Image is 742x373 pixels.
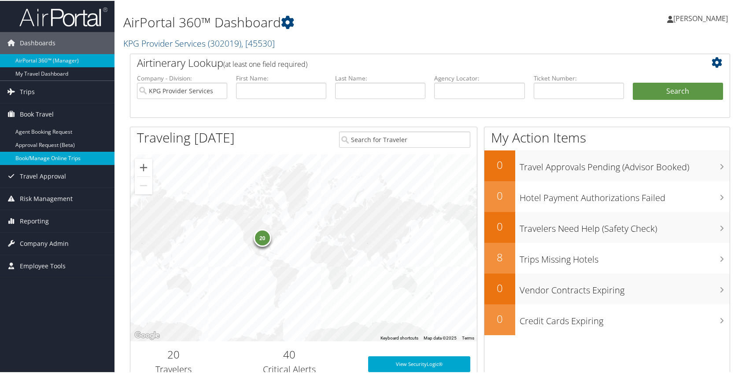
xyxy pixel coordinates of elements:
[135,176,152,194] button: Zoom out
[484,187,515,202] h2: 0
[335,73,425,82] label: Last Name:
[484,128,730,146] h1: My Action Items
[434,73,524,82] label: Agency Locator:
[20,80,35,102] span: Trips
[484,150,730,180] a: 0Travel Approvals Pending (Advisor Booked)
[137,73,227,82] label: Company - Division:
[484,311,515,325] h2: 0
[667,4,737,31] a: [PERSON_NAME]
[520,217,730,234] h3: Travelers Need Help (Safety Check)
[137,346,210,361] h2: 20
[462,335,474,340] a: Terms (opens in new tab)
[484,249,515,264] h2: 8
[534,73,624,82] label: Ticket Number:
[484,218,515,233] h2: 0
[137,128,235,146] h1: Traveling [DATE]
[380,334,418,340] button: Keyboard shortcuts
[484,304,730,334] a: 0Credit Cards Expiring
[236,73,326,82] label: First Name:
[223,59,307,68] span: (at least one field required)
[20,232,69,254] span: Company Admin
[673,13,728,22] span: [PERSON_NAME]
[20,31,55,53] span: Dashboards
[424,335,457,340] span: Map data ©2025
[520,279,730,296] h3: Vendor Contracts Expiring
[241,37,275,48] span: , [ 45530 ]
[484,211,730,242] a: 0Travelers Need Help (Safety Check)
[123,12,532,31] h1: AirPortal 360™ Dashboard
[20,165,66,186] span: Travel Approval
[368,355,470,371] a: View SecurityLogic®
[20,102,54,124] span: Book Travel
[520,310,730,326] h3: Credit Cards Expiring
[135,158,152,176] button: Zoom in
[484,242,730,273] a: 8Trips Missing Hotels
[484,157,515,172] h2: 0
[208,37,241,48] span: ( 302019 )
[123,37,275,48] a: KPG Provider Services
[20,187,73,209] span: Risk Management
[19,6,107,26] img: airportal-logo.png
[339,131,470,147] input: Search for Traveler
[254,228,271,246] div: 20
[20,254,66,276] span: Employee Tools
[133,329,162,340] img: Google
[20,209,49,231] span: Reporting
[484,180,730,211] a: 0Hotel Payment Authorizations Failed
[224,346,355,361] h2: 40
[520,156,730,172] h3: Travel Approvals Pending (Advisor Booked)
[133,329,162,340] a: Open this area in Google Maps (opens a new window)
[633,82,723,99] button: Search
[520,248,730,265] h3: Trips Missing Hotels
[137,55,673,69] h2: Airtinerary Lookup
[484,280,515,295] h2: 0
[520,186,730,203] h3: Hotel Payment Authorizations Failed
[484,273,730,304] a: 0Vendor Contracts Expiring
